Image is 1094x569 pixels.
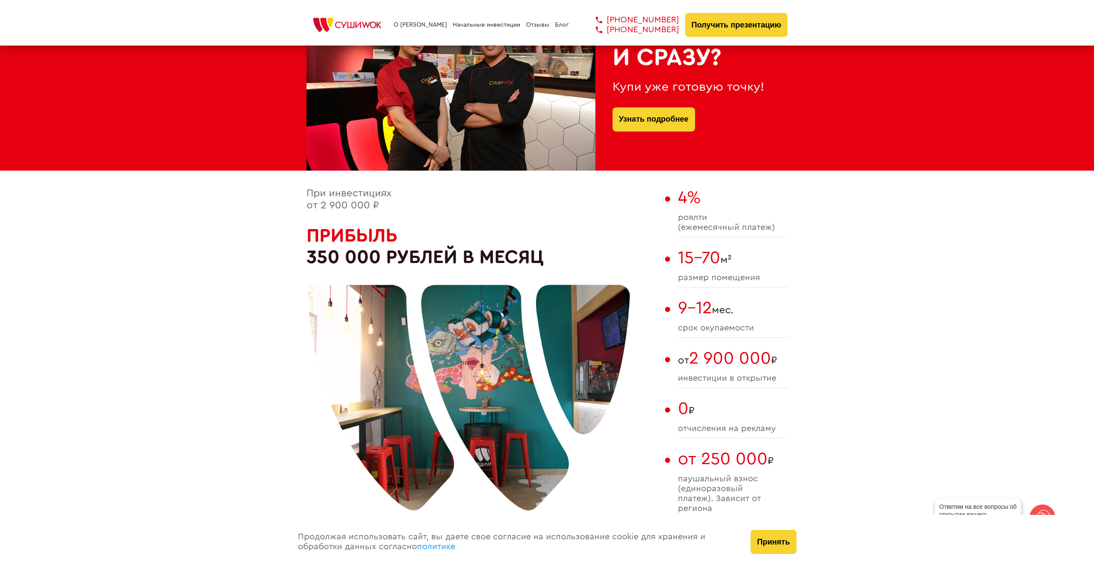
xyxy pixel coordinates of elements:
span: паушальный взнос (единоразовый платеж). Зависит от региона [678,474,788,514]
span: 15-70 [678,249,720,266]
div: Ответим на все вопросы об открытии вашего [PERSON_NAME]! [935,499,1021,530]
a: [PHONE_NUMBER] [583,25,679,35]
h2: 350 000 рублей в месяц [306,225,661,268]
div: Купи уже готовую точку! [613,80,771,94]
span: отчисления на рекламу [678,424,788,434]
a: О [PERSON_NAME] [394,21,447,28]
a: Отзывы [526,21,549,28]
span: 9-12 [678,300,712,317]
span: мес. [678,298,788,318]
span: cрок окупаемости [678,323,788,333]
a: Начальные инвестиции [453,21,520,28]
button: Принять [751,530,796,554]
span: 2 900 000 [689,350,771,367]
span: 0 [678,400,689,417]
span: размер помещения [678,273,788,283]
a: [PHONE_NUMBER] [583,15,679,25]
span: роялти (ежемесячный платеж) [678,213,788,232]
span: инвестиции в открытие [678,373,788,383]
a: политике [417,542,455,551]
div: Продолжая использовать сайт, вы даете свое согласие на использование cookie для хранения и обрабо... [289,515,742,569]
span: Прибыль [306,226,398,245]
span: При инвестициях от 2 900 000 ₽ [306,188,392,211]
button: Узнать подробнее [613,107,695,132]
span: ₽ [678,449,788,469]
span: м² [678,248,788,268]
img: СУШИWOK [306,15,388,34]
a: Блог [555,21,569,28]
span: ₽ [678,399,788,419]
span: 4% [678,189,701,206]
button: Получить презентацию [685,13,788,37]
a: Узнать подробнее [619,107,689,132]
span: от 250 000 [678,450,768,468]
span: от ₽ [678,349,788,368]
